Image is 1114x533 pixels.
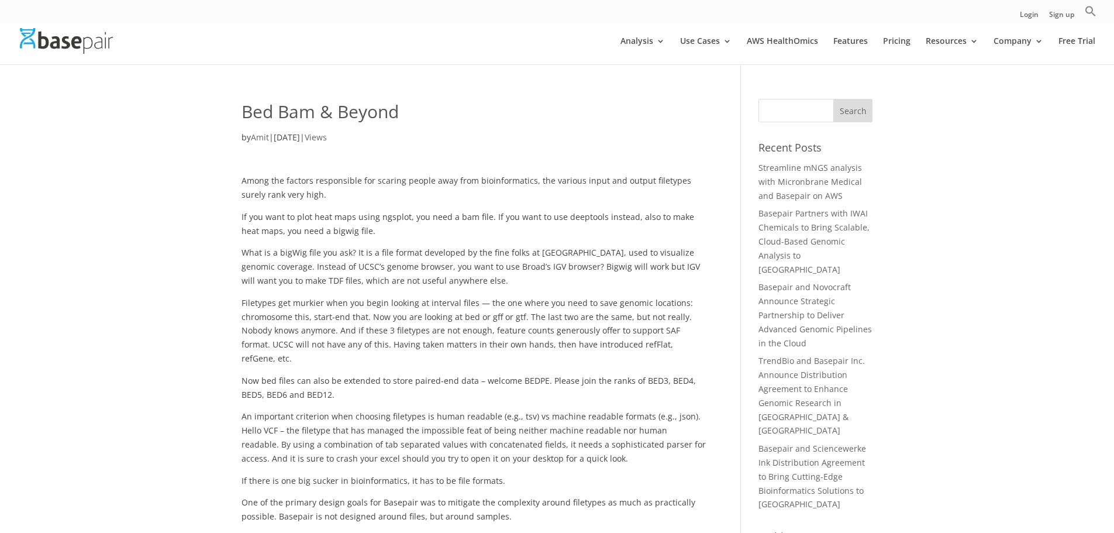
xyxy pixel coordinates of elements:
h4: Recent Posts [758,140,872,161]
p: by | | [242,130,706,153]
a: Search Icon Link [1085,5,1096,23]
a: Features [833,37,868,64]
a: Resources [926,37,978,64]
img: Basepair [20,28,113,53]
p: Now bed files can also be extended to store paired-end data – welcome BEDPE. Please join the rank... [242,374,706,410]
a: TrendBio and Basepair Inc. Announce Distribution Agreement to Enhance Genomic Research in [GEOGRA... [758,355,865,436]
a: Basepair Partners with IWAI Chemicals to Bring Scalable, Cloud-Based Genomic Analysis to [GEOGRAP... [758,208,870,274]
svg: Search [1085,5,1096,17]
a: Amit [251,132,269,143]
input: Search [833,99,873,122]
a: Basepair and Novocraft Announce Strategic Partnership to Deliver Advanced Genomic Pipelines in th... [758,281,872,348]
p: What is a bigWig file you ask? It is a file format developed by the fine folks at [GEOGRAPHIC_DAT... [242,246,706,295]
a: Basepair and Sciencewerke Ink Distribution Agreement to Bring Cutting-Edge Bioinformatics Solutio... [758,443,866,510]
p: If you want to plot heat maps using ngsplot, you need a bam file. If you want to use deeptools in... [242,210,706,246]
span: [DATE] [274,132,300,143]
a: Views [305,132,327,143]
h1: Bed Bam & Beyond [242,99,706,130]
p: Among the factors responsible for scaring people away from bioinformatics, the various input and ... [242,174,706,210]
p: One of the primary design goals for Basepair was to mitigate the complexity around filetypes as m... [242,496,706,532]
a: AWS HealthOmics [747,37,818,64]
a: Use Cases [680,37,732,64]
a: Streamline mNGS analysis with Micronbrane Medical and Basepair on AWS [758,162,862,201]
a: Sign up [1049,11,1074,23]
a: Pricing [883,37,910,64]
p: Filetypes get murkier when you begin looking at interval files — the one where you need to save g... [242,296,706,374]
a: Login [1020,11,1039,23]
a: Analysis [620,37,665,64]
a: Free Trial [1058,37,1095,64]
p: If there is one big sucker in bioinformatics, it has to be file formats. [242,474,706,496]
a: Company [994,37,1043,64]
p: An important criterion when choosing filetypes is human readable (e.g., tsv) vs machine readable ... [242,410,706,473]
